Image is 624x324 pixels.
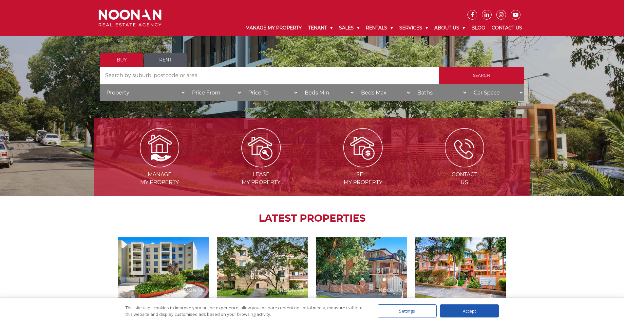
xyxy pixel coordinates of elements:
[242,20,305,36] a: Manage My Property
[211,171,311,186] span: Lease my Property
[313,171,413,186] span: Sell my Property
[440,304,499,317] div: Accept
[445,128,484,167] img: ICONS
[241,128,281,167] img: Lease my property
[488,20,525,36] a: Contact Us
[100,53,143,67] a: Buy
[125,304,365,317] div: This site uses cookies to improve your online experience, allow you to share content on social me...
[343,128,383,167] img: Sell my property
[378,304,437,317] div: Settings
[468,20,488,36] a: Blog
[439,67,524,84] input: Search
[414,144,515,185] a: ICONS ContactUs
[110,213,514,224] h2: LATEST PROPERTIES
[100,67,439,84] input: Search by suburb, postcode or area
[140,128,179,167] img: Manage my Property
[363,20,396,36] a: Rentals
[431,20,468,36] a: About Us
[414,171,515,186] span: Contact Us
[144,53,187,67] a: Rent
[211,144,311,185] a: Lease my property Leasemy Property
[396,20,431,36] a: Services
[109,171,210,186] span: Manage my Property
[305,20,336,36] a: Tenant
[313,144,413,185] a: Sell my property Sellmy Property
[99,9,161,27] img: Noonan Real Estate Agency
[109,144,210,185] a: Manage my Property Managemy Property
[336,20,363,36] a: Sales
